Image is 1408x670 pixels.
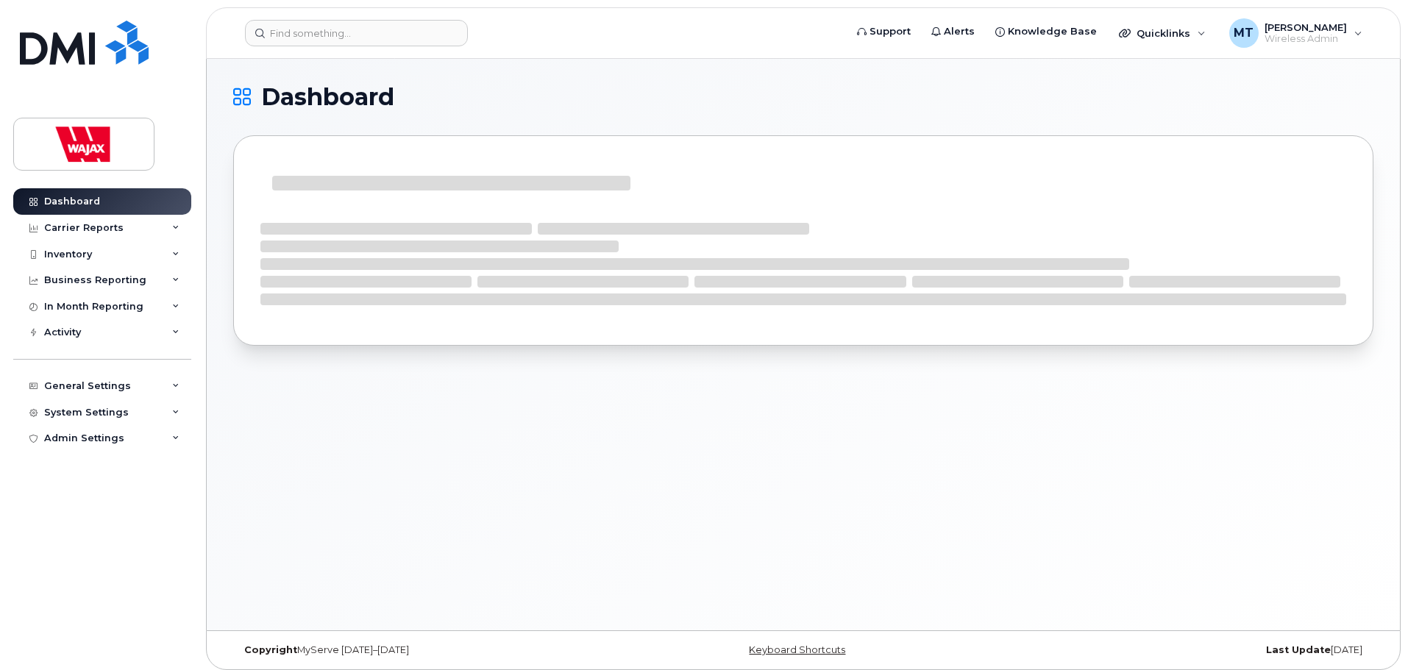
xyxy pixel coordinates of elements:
a: Keyboard Shortcuts [749,644,845,655]
strong: Last Update [1266,644,1331,655]
div: [DATE] [993,644,1373,656]
strong: Copyright [244,644,297,655]
span: Dashboard [261,86,394,108]
div: MyServe [DATE]–[DATE] [233,644,614,656]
